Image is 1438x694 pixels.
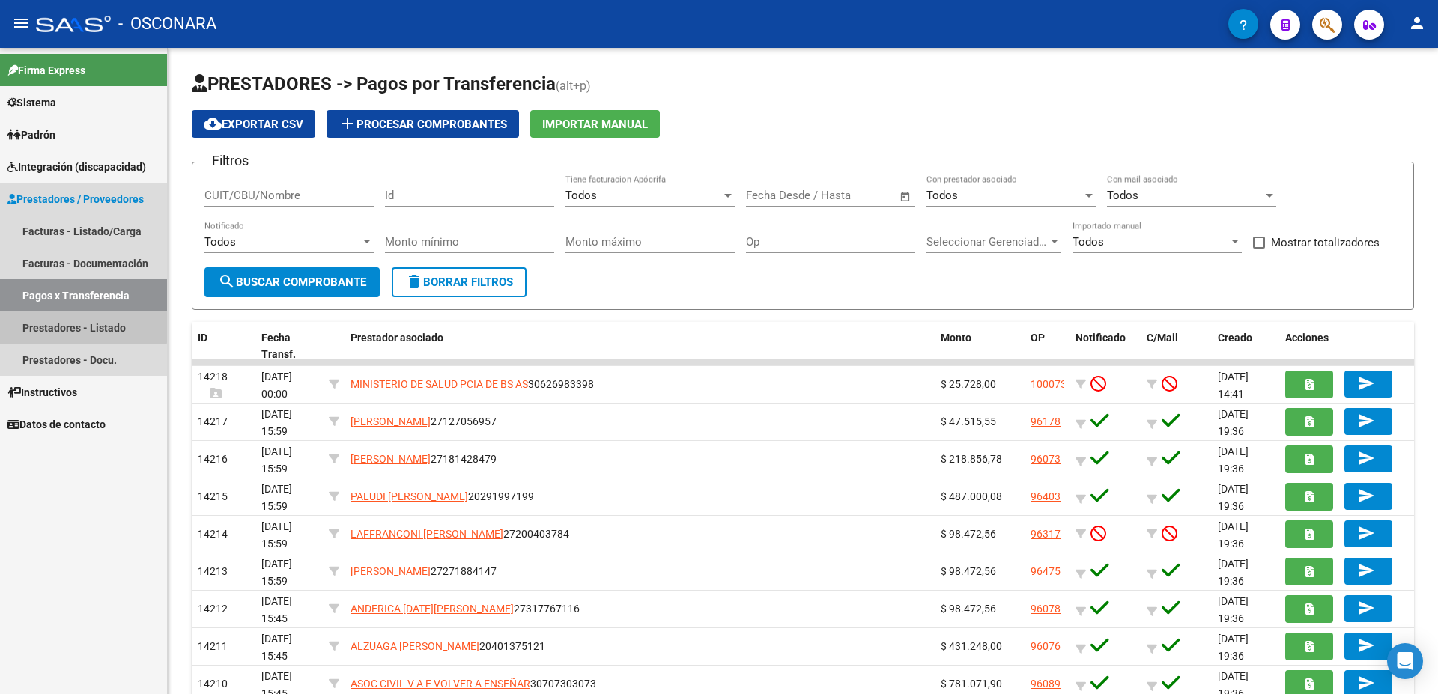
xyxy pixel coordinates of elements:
a: 96089 [1031,678,1061,690]
span: PALUDI [PERSON_NAME] [351,490,468,502]
span: 14212 [198,603,228,615]
span: - OSCONARA [118,7,216,40]
span: ANDERICA [DATE][PERSON_NAME] [351,603,514,615]
span: $ 781.071,90 [941,678,1002,690]
span: 14214 [198,528,228,540]
datatable-header-cell: Fecha Transf. [255,322,323,371]
span: 27317767116 [351,603,580,615]
span: [DATE] 15:45 [261,595,292,624]
mat-icon: cloud_download [204,115,222,133]
mat-icon: send [1357,599,1375,617]
mat-icon: send [1357,412,1375,430]
span: [PERSON_NAME] [351,416,431,427]
span: C/Mail [1147,332,1178,344]
span: Sistema [7,94,56,111]
span: 14211 [198,640,228,652]
a: 96178 [1031,416,1061,427]
span: $ 431.248,00 [941,640,1002,652]
span: $ 98.472,56 [941,603,996,615]
span: MINISTERIO DE SALUD PCIA DE BS AS [351,378,528,390]
span: [DATE] 15:59 [261,483,292,512]
span: [DATE] 19:36 [1218,483,1249,512]
mat-icon: send [1357,449,1375,467]
datatable-header-cell: Notificado [1070,322,1141,371]
span: Borrar Filtros [405,276,513,289]
span: 30626983398 [351,378,594,390]
span: $ 47.515,55 [941,416,996,427]
span: [DATE] 00:00 [261,371,292,400]
span: [DATE] 15:45 [261,633,292,662]
mat-icon: send [1357,636,1375,654]
span: 27200403784 [351,528,569,540]
datatable-header-cell: OP [1025,322,1070,371]
mat-icon: send [1357,374,1375,392]
button: Buscar Comprobante [204,267,380,297]
span: PRESTADORES -> Pagos por Transferencia [192,73,556,94]
span: Notificado [1076,332,1126,344]
span: 14217 [198,416,228,427]
span: Datos de contacto [7,416,106,433]
span: $ 25.728,00 [941,378,996,390]
mat-icon: delete [405,273,423,290]
mat-icon: send [1357,674,1375,692]
datatable-header-cell: Prestador asociado [345,322,935,371]
button: Exportar CSV [192,110,315,138]
span: 14210 [198,678,228,690]
datatable-header-cell: Creado [1212,322,1279,371]
span: 14215 [198,490,228,502]
a: 96475 [1031,565,1061,577]
span: [DATE] 19:36 [1218,558,1249,587]
span: [DATE] 19:36 [1218,595,1249,624]
mat-icon: person [1408,14,1426,32]
span: ALZUAGA [PERSON_NAME] [351,640,479,652]
span: OP [1031,332,1045,344]
span: 14216 [198,453,228,465]
span: Buscar Comprobante [218,276,366,289]
span: $ 218.856,78 [941,453,1002,465]
button: Open calendar [897,188,914,205]
span: Instructivos [7,384,77,401]
a: 100073 [1031,378,1067,390]
a: 96078 [1031,603,1061,615]
span: [PERSON_NAME] [351,565,431,577]
span: 30707303073 [351,678,596,690]
button: Procesar Comprobantes [327,110,519,138]
span: Importar Manual [542,118,648,131]
button: Importar Manual [530,110,660,138]
a: 96076 [1031,640,1061,652]
span: Exportar CSV [204,118,303,131]
span: [DATE] 14:41 [1218,371,1249,400]
span: ID [198,332,207,344]
span: Firma Express [7,62,85,79]
datatable-header-cell: ID [192,322,255,371]
span: Monto [941,332,971,344]
span: $ 98.472,56 [941,565,996,577]
span: Todos [565,189,597,202]
span: $ 487.000,08 [941,490,1002,502]
datatable-header-cell: Monto [935,322,1025,371]
span: [DATE] 15:59 [261,558,292,587]
span: Todos [926,189,958,202]
mat-icon: menu [12,14,30,32]
mat-icon: add [339,115,357,133]
h3: Filtros [204,150,256,171]
span: Mostrar totalizadores [1271,234,1380,252]
span: ASOC CIVIL V A E VOLVER A ENSEÑAR [351,678,530,690]
span: [DATE] 15:59 [261,408,292,437]
span: [DATE] 19:36 [1218,633,1249,662]
a: 96317 [1031,528,1061,540]
datatable-header-cell: C/Mail [1141,322,1212,371]
span: 27127056957 [351,416,497,427]
span: 27271884147 [351,565,497,577]
span: 14218 [198,371,228,400]
span: Procesar Comprobantes [339,118,507,131]
span: 27181428479 [351,453,497,465]
span: Prestadores / Proveedores [7,191,144,207]
span: [DATE] 15:59 [261,445,292,475]
span: Todos [204,235,236,249]
mat-icon: send [1357,487,1375,505]
input: Start date [746,189,795,202]
span: Todos [1107,189,1138,202]
span: $ 98.472,56 [941,528,996,540]
span: [PERSON_NAME] [351,453,431,465]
